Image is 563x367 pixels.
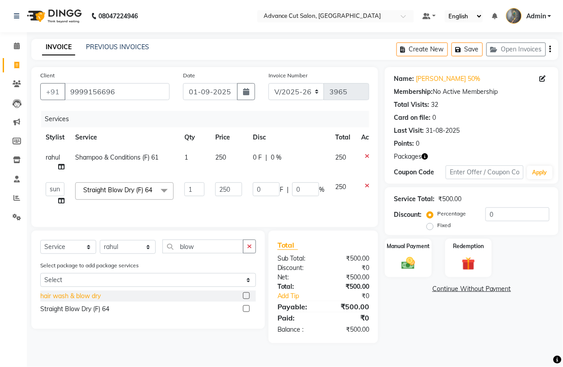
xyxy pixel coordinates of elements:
[432,113,436,122] div: 0
[506,8,522,24] img: Admin
[210,127,247,148] th: Price
[271,325,324,334] div: Balance :
[83,186,152,194] span: Straight Blow Dry (F) 64
[452,42,483,56] button: Save
[453,242,484,250] label: Redemption
[394,100,429,110] div: Total Visits:
[526,12,546,21] span: Admin
[426,126,460,135] div: 31-08-2025
[438,194,461,204] div: ₹500.00
[280,185,283,194] span: F
[98,4,138,29] b: 08047224946
[324,325,376,334] div: ₹500.00
[287,185,289,194] span: |
[253,153,262,162] span: 0 F
[247,127,330,148] th: Disc
[40,304,109,314] div: Straight Blow Dry (F) 64
[437,210,466,218] label: Percentage
[86,43,149,51] a: PREVIOUS INVOICES
[277,240,298,250] span: Total
[271,254,324,263] div: Sub Total:
[64,83,170,100] input: Search by Name/Mobile/Email/Code
[152,186,156,194] a: x
[41,111,376,127] div: Services
[332,291,376,301] div: ₹0
[183,72,195,80] label: Date
[324,263,376,273] div: ₹0
[271,312,324,323] div: Paid:
[269,72,307,80] label: Invoice Number
[335,153,346,161] span: 250
[394,152,422,161] span: Packages
[271,282,324,291] div: Total:
[179,127,210,148] th: Qty
[330,127,356,148] th: Total
[356,127,385,148] th: Action
[319,185,324,194] span: %
[271,273,324,282] div: Net:
[387,242,430,250] label: Manual Payment
[162,240,243,253] input: Search or Scan
[397,42,448,56] button: Create New
[271,263,324,273] div: Discount:
[437,221,451,229] label: Fixed
[184,153,188,161] span: 1
[271,153,281,162] span: 0 %
[271,291,332,301] a: Add Tip
[46,153,60,161] span: rahul
[40,72,55,80] label: Client
[446,165,524,179] input: Enter Offer / Coupon Code
[40,291,101,301] div: hair wash & blow dry
[215,153,226,161] span: 250
[527,166,553,179] button: Apply
[431,100,438,110] div: 32
[40,127,70,148] th: Stylist
[335,183,346,191] span: 250
[394,87,550,97] div: No Active Membership
[265,153,267,162] span: |
[394,139,414,148] div: Points:
[70,127,179,148] th: Service
[394,113,431,122] div: Card on file:
[324,301,376,312] div: ₹500.00
[394,168,446,177] div: Coupon Code
[387,284,557,294] a: Continue Without Payment
[40,262,139,270] label: Select package to add package services
[324,312,376,323] div: ₹0
[324,282,376,291] div: ₹500.00
[42,39,75,55] a: INVOICE
[458,256,479,272] img: _gift.svg
[416,139,419,148] div: 0
[394,210,422,219] div: Discount:
[394,126,424,135] div: Last Visit:
[394,87,433,97] div: Membership:
[324,273,376,282] div: ₹500.00
[75,153,158,161] span: Shampoo & Conditions (F) 61
[486,42,546,56] button: Open Invoices
[324,254,376,263] div: ₹500.00
[394,74,414,84] div: Name:
[416,74,480,84] a: [PERSON_NAME] 50%
[397,256,419,271] img: _cash.svg
[40,83,65,100] button: +91
[271,301,324,312] div: Payable:
[23,4,84,29] img: logo
[394,194,435,204] div: Service Total:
